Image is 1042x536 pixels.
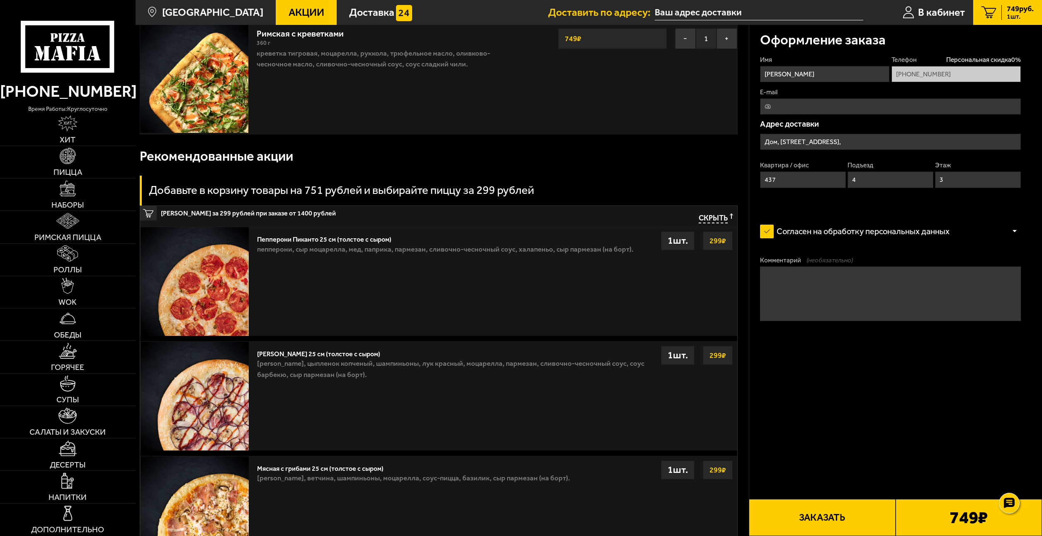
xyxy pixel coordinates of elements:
[257,346,650,358] div: [PERSON_NAME] 25 см (толстое с сыром)
[661,231,695,250] div: 1 шт.
[49,493,87,501] span: Напитки
[396,5,412,21] img: 15daf4d41897b9f0e9f617042186c801.svg
[58,298,77,306] span: WOK
[257,25,355,39] a: Римская с креветками
[257,244,634,259] p: пепперони, сыр Моцарелла, мед, паприка, пармезан, сливочно-чесночный соус, халапеньо, сыр пармеза...
[34,233,101,241] span: Римская пицца
[806,256,853,265] span: (необязательно)
[699,213,733,223] button: Скрыть
[56,396,79,404] span: Супы
[760,88,1020,97] label: E-mail
[53,266,82,274] span: Роллы
[675,28,696,49] button: −
[891,66,1021,82] input: +7 (
[161,206,519,217] span: [PERSON_NAME] за 299 рублей при заказе от 1400 рублей
[53,168,82,176] span: Пицца
[707,233,728,249] strong: 299 ₽
[140,149,293,163] h3: Рекомендованные акции
[1007,5,1034,12] span: 749 руб.
[257,48,516,69] p: креветка тигровая, моцарелла, руккола, трюфельное масло, оливково-чесночное масло, сливочно-чесно...
[950,509,988,526] b: 749 ₽
[1007,13,1034,20] span: 1 шт.
[29,428,106,436] span: Салаты и закуски
[51,363,84,371] span: Горячее
[655,5,863,20] input: Ваш адрес доставки
[289,7,324,17] span: Акции
[257,358,650,384] p: [PERSON_NAME], цыпленок копченый, шампиньоны, лук красный, моцарелла, пармезан, сливочно-чесночны...
[140,341,738,450] a: [PERSON_NAME] 25 см (толстое с сыром)[PERSON_NAME], цыпленок копченый, шампиньоны, лук красный, м...
[760,98,1020,115] input: @
[661,460,695,480] div: 1 шт.
[149,184,534,196] h3: Добавьте в корзину товары на 751 рублей и выбирайте пиццу за 299 рублей
[162,7,263,17] span: [GEOGRAPHIC_DATA]
[935,161,1021,170] label: Этаж
[257,39,270,47] span: 360 г
[54,331,81,339] span: Обеды
[548,7,655,17] span: Доставить по адресу:
[760,256,1020,265] label: Комментарий
[918,7,965,17] span: В кабинет
[717,28,737,49] button: +
[707,348,728,363] strong: 299 ₽
[891,55,1021,64] label: Телефон
[257,472,570,487] p: [PERSON_NAME], ветчина, шампиньоны, моцарелла, соус-пицца, базилик, сыр пармезан (на борт).
[946,55,1021,64] span: Персональная скидка 0 %
[661,346,695,365] div: 1 шт.
[257,231,634,243] div: Пепперони Пиканто 25 см (толстое с сыром)
[760,33,886,47] h3: Оформление заказа
[696,28,717,49] span: 1
[140,227,738,336] a: Пепперони Пиканто 25 см (толстое с сыром)пепперони, сыр Моцарелла, мед, паприка, пармезан, сливоч...
[563,31,583,47] strong: 749 ₽
[60,136,75,144] span: Хит
[760,120,1020,128] p: Адрес доставки
[760,161,846,170] label: Квартира / офис
[760,66,889,82] input: Имя
[707,462,728,478] strong: 299 ₽
[257,460,570,472] div: Мясная с грибами 25 см (толстое с сыром)
[699,213,728,223] span: Скрыть
[760,55,889,64] label: Имя
[51,201,84,209] span: Наборы
[848,161,933,170] label: Подъезд
[749,499,895,536] button: Заказать
[50,461,85,469] span: Десерты
[655,5,863,20] span: Дом, Санкт-Петербург, проспект Ветеранов, 169к2,
[31,526,104,534] span: Дополнительно
[760,220,960,242] label: Согласен на обработку персональных данных
[349,7,394,17] span: Доставка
